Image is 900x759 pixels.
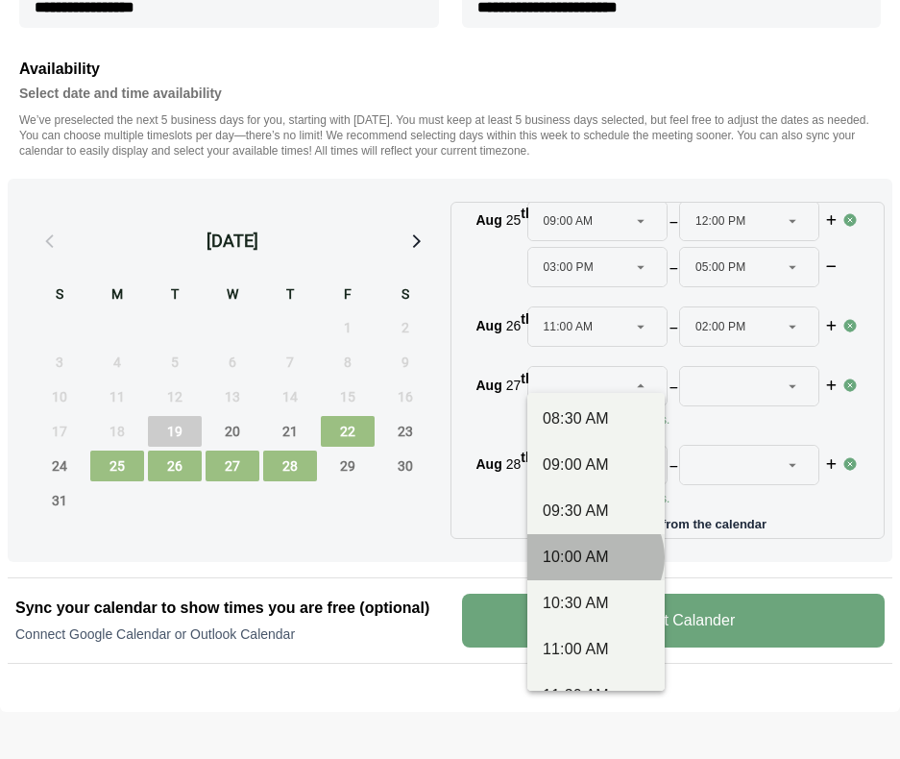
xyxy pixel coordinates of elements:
span: Thursday, August 21, 2025 [263,416,317,447]
div: F [321,283,375,308]
span: Friday, August 8, 2025 [321,347,375,378]
sup: th [521,311,533,327]
div: T [148,283,202,308]
span: Thursday, August 14, 2025 [263,381,317,412]
p: Aug [476,376,502,395]
span: Saturday, August 23, 2025 [378,416,432,447]
strong: 26 [506,318,522,333]
p: Connect Google Calendar or Outlook Calendar [15,624,439,644]
div: 10:00 AM [543,546,649,569]
span: Monday, August 11, 2025 [90,381,144,412]
div: S [378,283,432,308]
div: 11:30 AM [543,684,649,707]
span: Saturday, August 30, 2025 [378,451,432,481]
div: 10:30 AM [543,592,649,615]
div: 09:00 AM [543,453,649,477]
sup: th [521,450,533,465]
div: S [33,283,86,308]
span: 02:00 PM [695,307,745,346]
span: Wednesday, August 13, 2025 [206,381,259,412]
sup: th [521,371,533,386]
span: Sunday, August 31, 2025 [33,485,86,516]
span: 09:00 AM [544,202,594,240]
span: Thursday, August 7, 2025 [263,347,317,378]
p: We’ve preselected the next 5 business days for you, starting with [DATE]. You must keep at least ... [19,112,881,159]
p: Please select the time slots. [527,491,843,506]
strong: 27 [506,378,522,393]
span: Tuesday, August 19, 2025 [148,416,202,447]
div: T [263,283,317,308]
h4: Select date and time availability [19,82,881,105]
strong: 28 [506,456,522,472]
span: Saturday, August 16, 2025 [378,381,432,412]
span: Sunday, August 17, 2025 [33,416,86,447]
span: Thursday, August 28, 2025 [263,451,317,481]
div: W [206,283,259,308]
span: 12:00 PM [695,202,745,240]
span: Sunday, August 24, 2025 [33,451,86,481]
div: M [90,283,144,308]
span: 05:00 PM [695,248,745,286]
span: Friday, August 15, 2025 [321,381,375,412]
h3: Availability [19,57,881,82]
p: Aug [476,454,502,474]
span: Tuesday, August 5, 2025 [148,347,202,378]
span: 11:00 AM [544,307,594,346]
div: [DATE] [207,228,258,255]
p: Aug [476,210,502,230]
v-button: Connect Calander [462,594,886,648]
span: Tuesday, August 26, 2025 [148,451,202,481]
span: Sunday, August 3, 2025 [33,347,86,378]
span: Wednesday, August 6, 2025 [206,347,259,378]
span: Friday, August 1, 2025 [321,312,375,343]
div: 11:00 AM [543,638,649,661]
strong: 25 [506,212,522,228]
span: Monday, August 4, 2025 [90,347,144,378]
span: Tuesday, August 12, 2025 [148,381,202,412]
span: Saturday, August 9, 2025 [378,347,432,378]
span: Saturday, August 2, 2025 [378,312,432,343]
span: Sunday, August 10, 2025 [33,381,86,412]
span: Wednesday, August 27, 2025 [206,451,259,481]
h2: Sync your calendar to show times you are free (optional) [15,597,439,620]
span: Friday, August 22, 2025 [321,416,375,447]
p: Aug [476,316,502,335]
span: Friday, August 29, 2025 [321,451,375,481]
span: Wednesday, August 20, 2025 [206,416,259,447]
span: 03:00 PM [544,248,594,286]
div: 08:30 AM [543,407,649,430]
p: Please select the time slots. [527,412,843,428]
p: Add more days from the calendar [459,510,877,530]
sup: th [521,206,533,221]
span: Monday, August 25, 2025 [90,451,144,481]
div: 09:30 AM [543,500,649,523]
span: Monday, August 18, 2025 [90,416,144,447]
